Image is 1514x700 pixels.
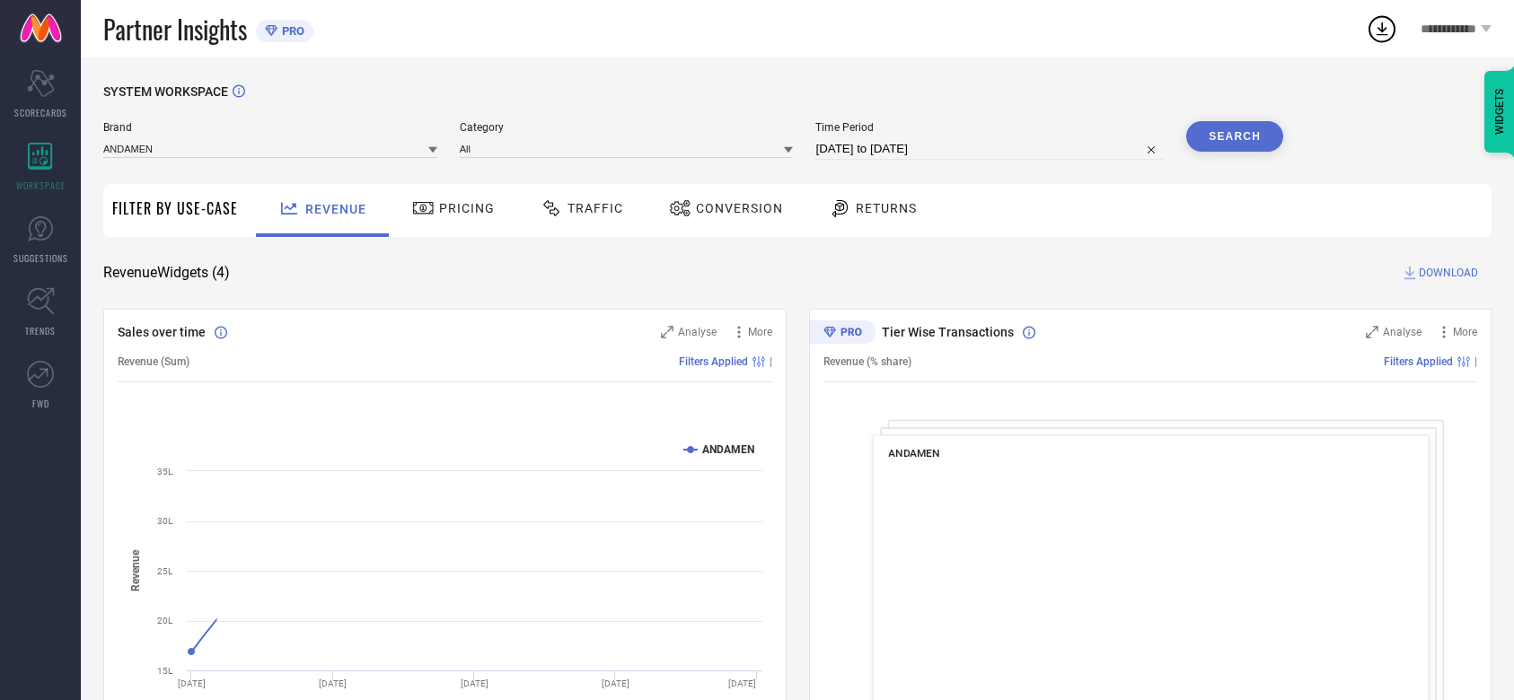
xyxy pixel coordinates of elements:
[856,201,917,215] span: Returns
[103,11,247,48] span: Partner Insights
[157,467,173,477] text: 35L
[678,326,717,338] span: Analyse
[277,24,304,38] span: PRO
[568,201,623,215] span: Traffic
[157,616,173,626] text: 20L
[1383,326,1422,338] span: Analyse
[439,201,495,215] span: Pricing
[305,202,366,216] span: Revenue
[157,666,173,676] text: 15L
[103,84,228,99] span: SYSTEM WORKSPACE
[460,121,794,134] span: Category
[103,264,230,282] span: Revenue Widgets ( 4 )
[882,325,1014,339] span: Tier Wise Transactions
[16,179,66,192] span: WORKSPACE
[1186,121,1283,152] button: Search
[118,355,189,368] span: Revenue (Sum)
[1474,355,1477,368] span: |
[1453,326,1477,338] span: More
[728,678,756,688] text: [DATE]
[815,138,1164,160] input: Select time period
[13,251,68,265] span: SUGGESTIONS
[679,355,748,368] span: Filters Applied
[888,447,939,459] span: ANDAMEN
[32,397,49,410] span: FWD
[157,566,173,576] text: 25L
[178,678,206,688] text: [DATE]
[696,201,783,215] span: Conversion
[103,121,437,134] span: Brand
[661,326,673,338] svg: Zoom
[770,355,772,368] span: |
[129,549,142,591] tspan: Revenue
[461,678,489,688] text: [DATE]
[319,678,347,688] text: [DATE]
[1366,326,1378,338] svg: Zoom
[1419,264,1478,282] span: DOWNLOAD
[809,320,876,347] div: Premium
[1384,355,1453,368] span: Filters Applied
[823,355,911,368] span: Revenue (% share)
[112,197,238,219] span: Filter By Use-Case
[702,443,754,456] text: ANDAMEN
[602,678,629,688] text: [DATE]
[25,324,56,337] span: TRENDS
[1366,13,1398,45] div: Open download list
[748,326,772,338] span: More
[14,106,67,119] span: SCORECARDS
[157,516,173,526] text: 30L
[118,325,206,339] span: Sales over time
[815,121,1164,134] span: Time Period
